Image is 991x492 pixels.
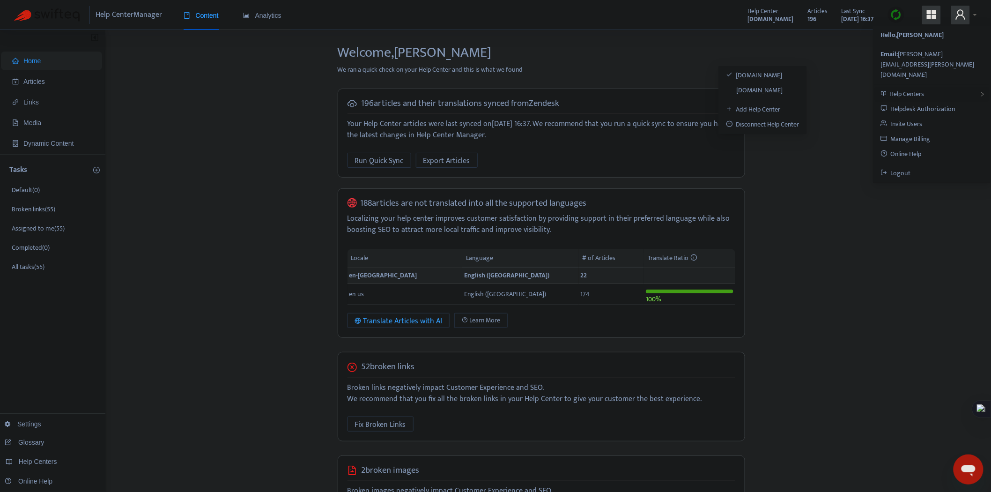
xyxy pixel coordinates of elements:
p: We ran a quick check on your Help Center and this is what we found [331,65,752,75]
img: Swifteq [14,8,80,22]
a: [DOMAIN_NAME] [748,14,794,24]
a: Add Help Center [726,104,781,115]
p: Assigned to me ( 55 ) [12,224,65,233]
span: Help Centers [19,458,57,465]
p: Tasks [9,164,27,176]
strong: Email: [880,49,898,60]
h5: 196 articles and their translations synced from Zendesk [362,98,560,109]
a: [DOMAIN_NAME] [726,70,783,81]
a: Logout [880,168,911,179]
span: Export Articles [423,155,470,167]
span: cloud-sync [348,99,357,108]
span: link [12,99,19,105]
button: Fix Broken Links [348,417,414,432]
span: Links [23,98,39,106]
span: 100 % [646,294,661,305]
span: Help Centers [890,89,924,99]
span: Welcome, [PERSON_NAME] [338,41,492,64]
span: container [12,140,19,147]
span: account-book [12,78,19,85]
p: Default ( 0 ) [12,185,40,195]
span: Help Center [748,6,779,16]
div: Translate Ratio [648,253,731,263]
iframe: Button to launch messaging window [954,455,984,485]
span: Dynamic Content [23,140,74,147]
h5: 188 articles are not translated into all the supported languages [360,198,586,209]
a: Online Help [5,477,52,485]
p: Your Help Center articles were last synced on [DATE] 16:37 . We recommend that you run a quick sy... [348,119,735,141]
span: Content [184,12,219,19]
p: Broken links negatively impact Customer Experience and SEO. We recommend that you fix all the bro... [348,382,735,405]
span: home [12,58,19,64]
strong: 196 [808,14,817,24]
button: Export Articles [416,153,478,168]
span: Last Sync [842,6,865,16]
div: Translate Articles with AI [355,315,443,327]
a: Invite Users [880,119,923,129]
span: global [348,198,357,209]
a: Online Help [880,149,922,159]
span: right [980,91,985,97]
span: Run Quick Sync [355,155,404,167]
span: Articles [23,78,45,85]
span: file-image [348,466,357,475]
p: Localizing your help center improves customer satisfaction by providing support in their preferre... [348,213,735,236]
th: # of Articles [579,249,644,268]
img: sync.dc5367851b00ba804db3.png [890,9,902,21]
a: Manage Billing [880,134,931,144]
span: 22 [581,270,587,281]
span: Home [23,57,41,65]
span: Learn More [469,315,500,326]
a: Settings [5,420,41,428]
span: area-chart [243,12,250,19]
span: appstore [926,9,937,20]
a: [DOMAIN_NAME] [726,85,783,96]
th: Locale [348,249,463,268]
p: All tasks ( 55 ) [12,262,44,272]
span: Help Center Manager [96,6,163,24]
strong: Hello, [PERSON_NAME] [880,30,944,40]
span: English ([GEOGRAPHIC_DATA]) [464,270,549,281]
a: Learn More [454,313,508,328]
a: Glossary [5,439,44,446]
strong: [DATE] 16:37 [842,14,874,24]
span: Analytics [243,12,281,19]
span: close-circle [348,363,357,372]
button: Translate Articles with AI [348,313,450,328]
span: en-us [349,289,364,299]
span: Media [23,119,41,127]
span: user [955,9,966,20]
span: 174 [581,289,590,299]
h5: 2 broken images [362,465,420,476]
div: [PERSON_NAME][EMAIL_ADDRESS][PERSON_NAME][DOMAIN_NAME] [880,49,984,80]
span: file-image [12,119,19,126]
p: Broken links ( 55 ) [12,204,55,214]
span: English ([GEOGRAPHIC_DATA]) [464,289,546,299]
h5: 52 broken links [362,362,415,373]
button: Run Quick Sync [348,153,411,168]
a: Helpdesk Authorization [880,104,955,114]
span: Articles [808,6,828,16]
th: Language [462,249,578,268]
span: plus-circle [93,167,100,173]
p: Completed ( 0 ) [12,243,50,253]
span: Fix Broken Links [355,419,406,431]
a: Disconnect Help Center [726,119,799,130]
span: book [184,12,190,19]
span: en-[GEOGRAPHIC_DATA] [349,270,417,281]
